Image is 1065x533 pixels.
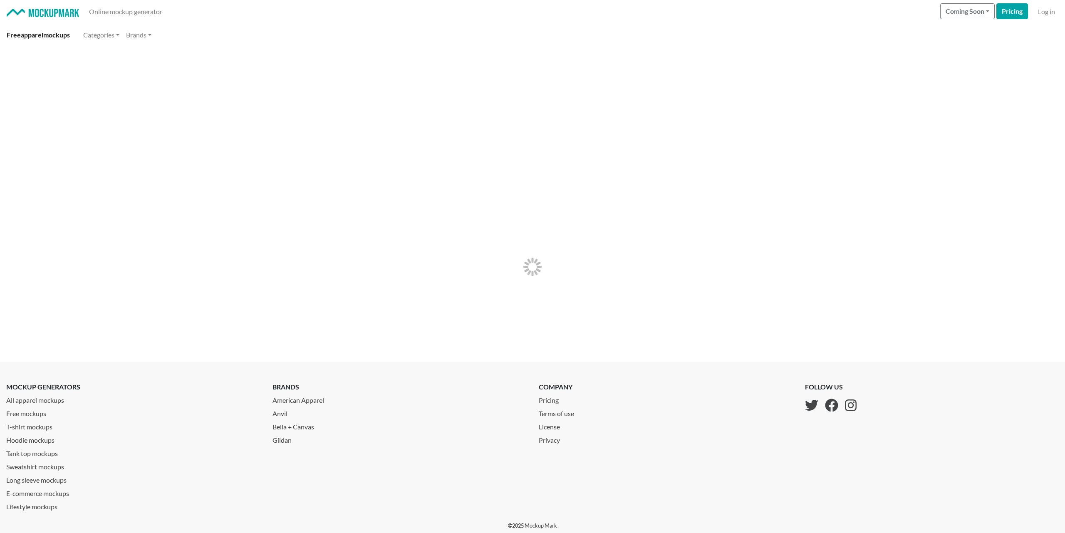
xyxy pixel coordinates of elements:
[508,522,557,530] p: © 2025
[525,522,557,529] a: Mockup Mark
[6,382,260,392] p: mockup generators
[6,419,260,432] a: T-shirt mockups
[805,382,857,392] p: follow us
[272,432,526,445] a: Gildan
[272,405,526,419] a: Anvil
[272,382,526,392] p: brands
[1035,3,1058,20] a: Log in
[6,472,260,485] a: Long sleeve mockups
[86,3,166,20] a: Online mockup generator
[539,382,581,392] p: company
[7,9,79,17] img: Mockup Mark
[80,27,123,43] a: Categories
[6,485,260,498] a: E-commerce mockups
[123,27,155,43] a: Brands
[272,392,526,405] a: American Apparel
[6,498,260,512] a: Lifestyle mockups
[539,419,581,432] a: License
[6,405,260,419] a: Free mockups
[6,445,260,459] a: Tank top mockups
[539,392,581,405] a: Pricing
[539,432,581,445] a: Privacy
[940,3,995,19] button: Coming Soon
[21,31,43,39] span: apparel
[3,27,73,43] a: Freeapparelmockups
[996,3,1028,19] a: Pricing
[272,419,526,432] a: Bella + Canvas
[539,405,581,419] a: Terms of use
[6,392,260,405] a: All apparel mockups
[6,432,260,445] a: Hoodie mockups
[6,459,260,472] a: Sweatshirt mockups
